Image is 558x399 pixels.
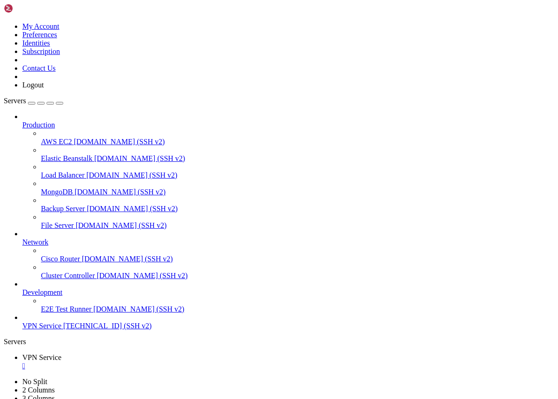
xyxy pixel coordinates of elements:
li: Elastic Beanstalk [DOMAIN_NAME] (SSH v2) [41,146,554,163]
a: Cisco Router [DOMAIN_NAME] (SSH v2) [41,255,554,263]
a: VPN Service [TECHNICAL_ID] (SSH v2) [22,322,554,330]
a: MongoDB [DOMAIN_NAME] (SSH v2) [41,188,554,196]
span: [DOMAIN_NAME] (SSH v2) [76,221,167,229]
span: [DOMAIN_NAME] (SSH v2) [87,205,178,213]
a: Servers [4,97,63,105]
span: Development [22,288,62,296]
a: Subscription [22,47,60,55]
span: [DOMAIN_NAME] (SSH v2) [97,272,188,279]
a: Cluster Controller [DOMAIN_NAME] (SSH v2) [41,272,554,280]
span: [DOMAIN_NAME] (SSH v2) [74,188,166,196]
a: Development [22,288,554,297]
span: E2E Test Runner [41,305,92,313]
a: Load Balancer [DOMAIN_NAME] (SSH v2) [41,171,554,180]
span: Cisco Router [41,255,80,263]
a: Network [22,238,554,246]
li: Load Balancer [DOMAIN_NAME] (SSH v2) [41,163,554,180]
li: E2E Test Runner [DOMAIN_NAME] (SSH v2) [41,297,554,313]
a: Identities [22,39,50,47]
span: Network [22,238,48,246]
span: Production [22,121,55,129]
li: Cisco Router [DOMAIN_NAME] (SSH v2) [41,246,554,263]
span: [DOMAIN_NAME] (SSH v2) [82,255,173,263]
li: File Server [DOMAIN_NAME] (SSH v2) [41,213,554,230]
span: VPN Service [22,322,61,330]
a:  [22,362,554,370]
a: E2E Test Runner [DOMAIN_NAME] (SSH v2) [41,305,554,313]
span: Cluster Controller [41,272,95,279]
li: VPN Service [TECHNICAL_ID] (SSH v2) [22,313,554,330]
span: Backup Server [41,205,85,213]
a: 2 Columns [22,386,55,394]
span: [DOMAIN_NAME] (SSH v2) [86,171,178,179]
li: Backup Server [DOMAIN_NAME] (SSH v2) [41,196,554,213]
li: Development [22,280,554,313]
span: File Server [41,221,74,229]
a: AWS EC2 [DOMAIN_NAME] (SSH v2) [41,138,554,146]
span: Load Balancer [41,171,85,179]
span: AWS EC2 [41,138,72,146]
a: Elastic Beanstalk [DOMAIN_NAME] (SSH v2) [41,154,554,163]
a: Preferences [22,31,57,39]
li: AWS EC2 [DOMAIN_NAME] (SSH v2) [41,129,554,146]
li: Cluster Controller [DOMAIN_NAME] (SSH v2) [41,263,554,280]
span: [DOMAIN_NAME] (SSH v2) [94,154,186,162]
a: Contact Us [22,64,56,72]
a: Backup Server [DOMAIN_NAME] (SSH v2) [41,205,554,213]
a: Production [22,121,554,129]
a: No Split [22,378,47,386]
li: MongoDB [DOMAIN_NAME] (SSH v2) [41,180,554,196]
li: Production [22,113,554,230]
span: VPN Service [22,353,61,361]
a: Logout [22,81,44,89]
li: Network [22,230,554,280]
span: MongoDB [41,188,73,196]
span: Elastic Beanstalk [41,154,93,162]
span: [DOMAIN_NAME] (SSH v2) [74,138,165,146]
a: File Server [DOMAIN_NAME] (SSH v2) [41,221,554,230]
div: Servers [4,338,554,346]
a: My Account [22,22,60,30]
span: Servers [4,97,26,105]
span: [TECHNICAL_ID] (SSH v2) [63,322,152,330]
a: VPN Service [22,353,554,370]
span: [DOMAIN_NAME] (SSH v2) [93,305,185,313]
img: Shellngn [4,4,57,13]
